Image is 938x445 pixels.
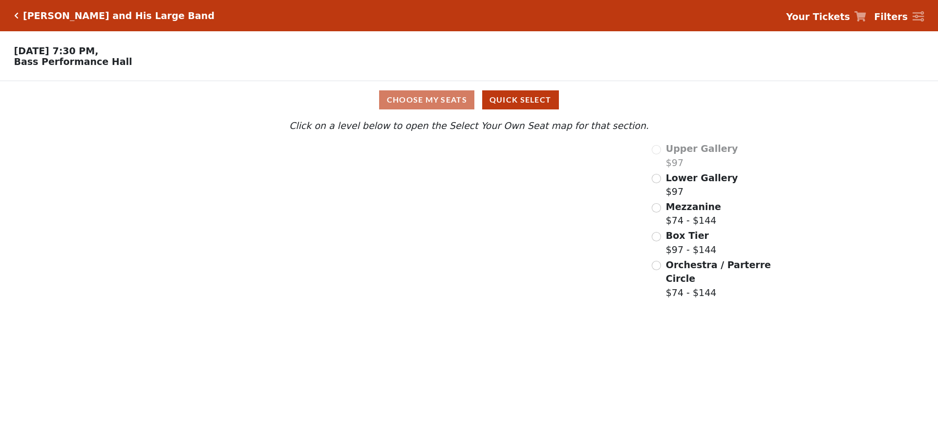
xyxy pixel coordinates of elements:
[786,11,850,22] strong: Your Tickets
[23,10,214,21] h5: [PERSON_NAME] and His Large Band
[874,10,924,24] a: Filters
[874,11,908,22] strong: Filters
[666,143,738,154] span: Upper Gallery
[666,258,772,300] label: $74 - $144
[14,12,19,19] a: Click here to go back to filters
[666,200,721,228] label: $74 - $144
[666,201,721,212] span: Mezzanine
[666,229,717,256] label: $97 - $144
[666,230,709,241] span: Box Tier
[338,307,529,423] path: Orchestra / Parterre Circle - Seats Available: 18
[124,119,814,133] p: Click on a level below to open the Select Your Own Seat map for that section.
[233,150,422,195] path: Upper Gallery - Seats Available: 0
[666,142,738,170] label: $97
[786,10,866,24] a: Your Tickets
[666,259,771,284] span: Orchestra / Parterre Circle
[482,90,559,109] button: Quick Select
[248,187,448,251] path: Lower Gallery - Seats Available: 188
[666,172,738,183] span: Lower Gallery
[666,171,738,199] label: $97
